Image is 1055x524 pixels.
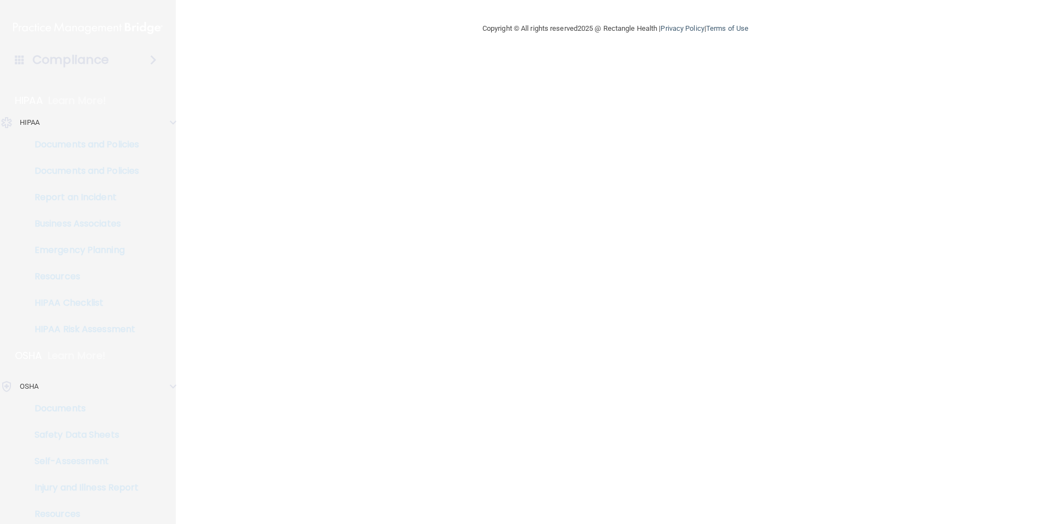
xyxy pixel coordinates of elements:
[7,509,157,520] p: Resources
[415,11,816,46] div: Copyright © All rights reserved 2025 @ Rectangle Health | |
[7,429,157,440] p: Safety Data Sheets
[7,297,157,308] p: HIPAA Checklist
[48,94,107,107] p: Learn More!
[13,17,163,39] img: PMB logo
[7,271,157,282] p: Resources
[7,218,157,229] p: Business Associates
[7,192,157,203] p: Report an Incident
[7,456,157,467] p: Self-Assessment
[7,482,157,493] p: Injury and Illness Report
[32,52,109,68] h4: Compliance
[7,403,157,414] p: Documents
[7,324,157,335] p: HIPAA Risk Assessment
[7,245,157,256] p: Emergency Planning
[20,380,38,393] p: OSHA
[20,116,40,129] p: HIPAA
[15,94,43,107] p: HIPAA
[706,24,748,32] a: Terms of Use
[7,139,157,150] p: Documents and Policies
[15,349,42,362] p: OSHA
[7,166,157,176] p: Documents and Policies
[48,349,106,362] p: Learn More!
[660,24,704,32] a: Privacy Policy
